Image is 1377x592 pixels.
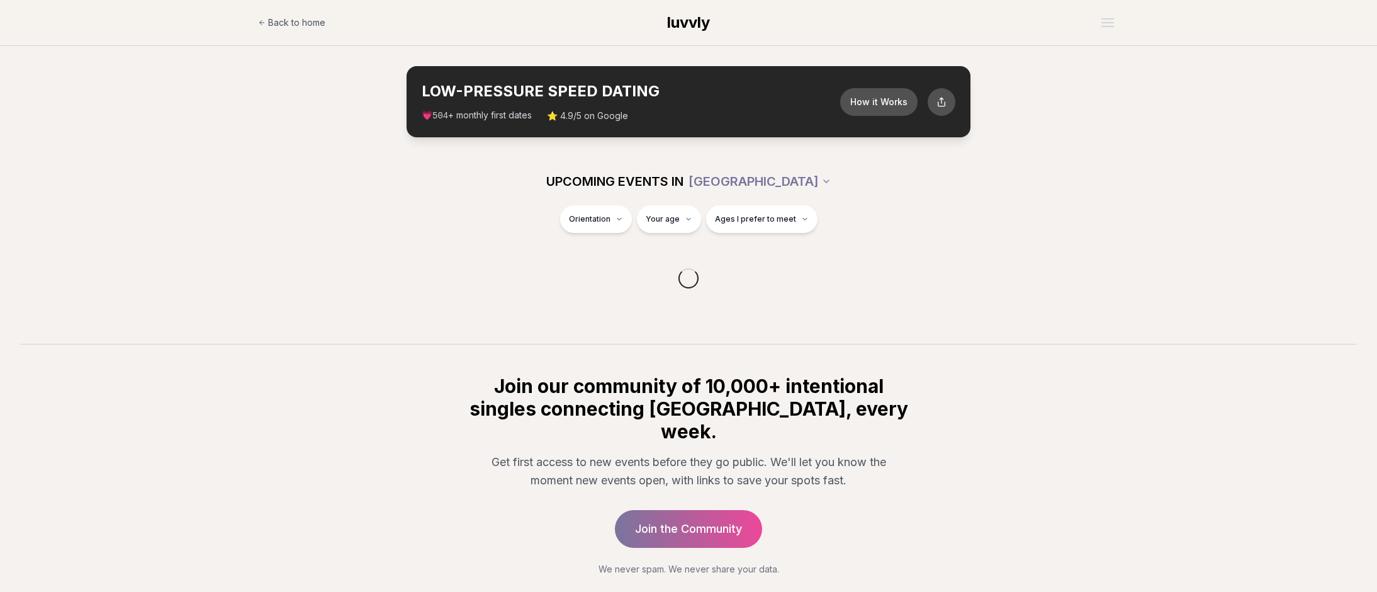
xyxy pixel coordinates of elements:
[667,13,710,31] span: luvvly
[715,214,796,224] span: Ages I prefer to meet
[422,81,840,101] h2: LOW-PRESSURE SPEED DATING
[477,453,900,490] p: Get first access to new events before they go public. We'll let you know the moment new events op...
[560,205,632,233] button: Orientation
[546,173,683,190] span: UPCOMING EVENTS IN
[706,205,818,233] button: Ages I prefer to meet
[688,168,831,195] button: [GEOGRAPHIC_DATA]
[637,205,701,233] button: Your age
[467,563,910,576] p: We never spam. We never share your data.
[569,214,610,224] span: Orientation
[615,510,762,548] a: Join the Community
[646,214,680,224] span: Your age
[547,110,628,122] span: ⭐ 4.9/5 on Google
[432,111,448,121] span: 504
[667,13,710,33] a: luvvly
[1096,13,1119,32] button: Open menu
[422,109,532,122] span: 💗 + monthly first dates
[268,16,325,29] span: Back to home
[467,375,910,443] h2: Join our community of 10,000+ intentional singles connecting [GEOGRAPHIC_DATA], every week.
[840,88,918,116] button: How it Works
[258,10,325,35] a: Back to home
